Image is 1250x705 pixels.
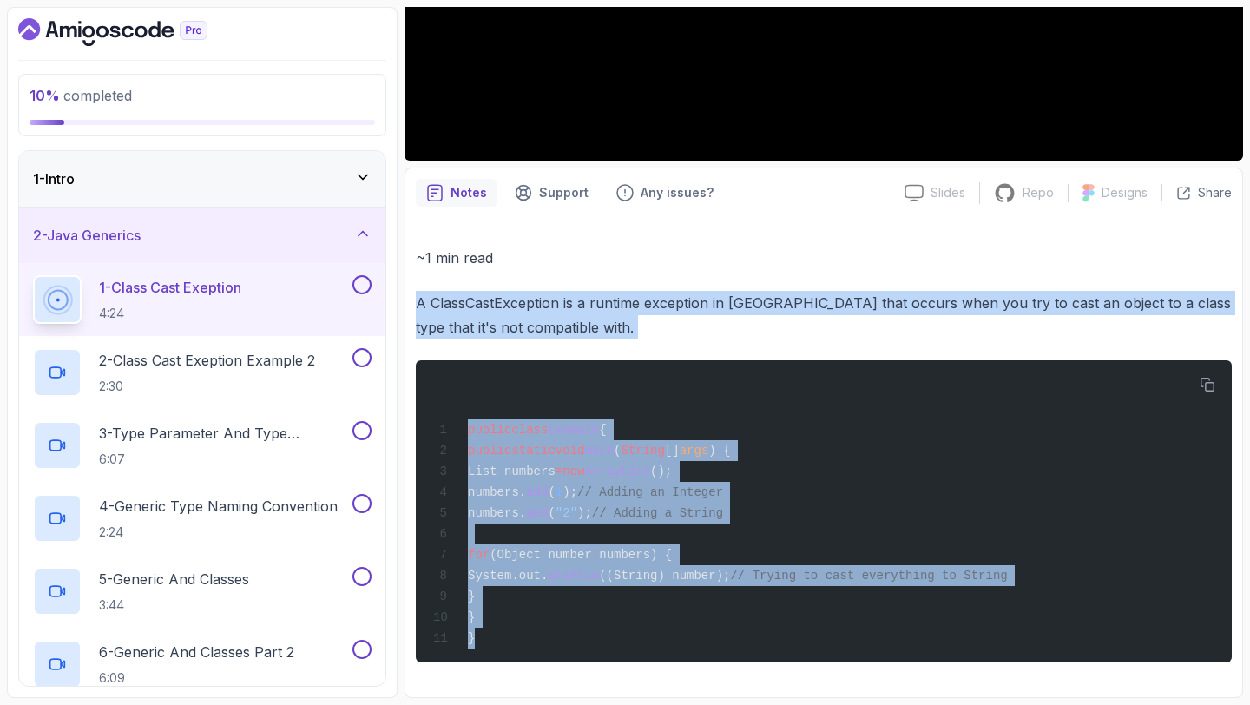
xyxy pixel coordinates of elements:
[99,569,249,590] p: 5 - Generic And Classes
[490,548,592,562] span: (Object number
[621,444,664,458] span: String
[599,569,730,583] span: ((String) number);
[99,524,338,541] p: 2:24
[99,378,315,395] p: 2:30
[556,485,562,499] span: 1
[730,569,1007,583] span: // Trying to cast everything to String
[33,225,141,246] h3: 2 - Java Generics
[468,506,526,520] span: numbers.
[556,506,577,520] span: "2"
[99,669,294,687] p: 6:09
[468,610,475,624] span: }
[556,465,562,478] span: =
[562,465,584,478] span: new
[468,631,475,645] span: }
[592,506,723,520] span: // Adding a String
[526,485,548,499] span: add
[577,485,723,499] span: // Adding an Integer
[584,444,614,458] span: main
[1161,184,1232,201] button: Share
[592,548,599,562] span: :
[1102,184,1148,201] p: Designs
[468,485,526,499] span: numbers.
[416,246,1232,270] p: ~1 min read
[548,423,599,437] span: Example
[33,275,372,324] button: 1-Class Cast Exeption4:24
[99,350,315,371] p: 2 - Class Cast Exeption Example 2
[99,596,249,614] p: 3:44
[99,305,241,322] p: 4:24
[468,548,490,562] span: for
[708,444,730,458] span: ) {
[33,421,372,470] button: 3-Type Parameter And Type Argument6:07
[562,485,577,499] span: );
[548,569,599,583] span: println
[99,451,349,468] p: 6:07
[451,184,487,201] p: Notes
[650,465,672,478] span: ();
[1023,184,1054,201] p: Repo
[584,465,650,478] span: ArrayList
[30,87,132,104] span: completed
[468,444,511,458] span: public
[511,444,555,458] span: static
[33,640,372,689] button: 6-Generic And Classes Part 26:09
[99,277,241,298] p: 1 - Class Cast Exeption
[526,506,548,520] span: add
[19,151,385,207] button: 1-Intro
[468,423,511,437] span: public
[33,348,372,397] button: 2-Class Cast Exeption Example 22:30
[548,506,555,520] span: (
[99,423,349,444] p: 3 - Type Parameter And Type Argument
[577,506,592,520] span: );
[504,179,599,207] button: Support button
[33,567,372,616] button: 5-Generic And Classes3:44
[539,184,589,201] p: Support
[18,18,247,46] a: Dashboard
[468,569,548,583] span: System.out.
[665,444,680,458] span: []
[468,465,556,478] span: List numbers
[556,444,585,458] span: void
[511,423,548,437] span: class
[99,642,294,662] p: 6 - Generic And Classes Part 2
[30,87,60,104] span: 10 %
[19,208,385,263] button: 2-Java Generics
[614,444,621,458] span: (
[680,444,709,458] span: args
[416,179,497,207] button: notes button
[33,168,75,189] h3: 1 - Intro
[99,496,338,517] p: 4 - Generic Type Naming Convention
[599,548,672,562] span: numbers) {
[548,485,555,499] span: (
[931,184,965,201] p: Slides
[416,291,1232,339] p: A ClassCastException is a runtime exception in [GEOGRAPHIC_DATA] that occurs when you try to cast...
[599,423,606,437] span: {
[606,179,724,207] button: Feedback button
[468,590,475,603] span: }
[641,184,714,201] p: Any issues?
[1198,184,1232,201] p: Share
[33,494,372,543] button: 4-Generic Type Naming Convention2:24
